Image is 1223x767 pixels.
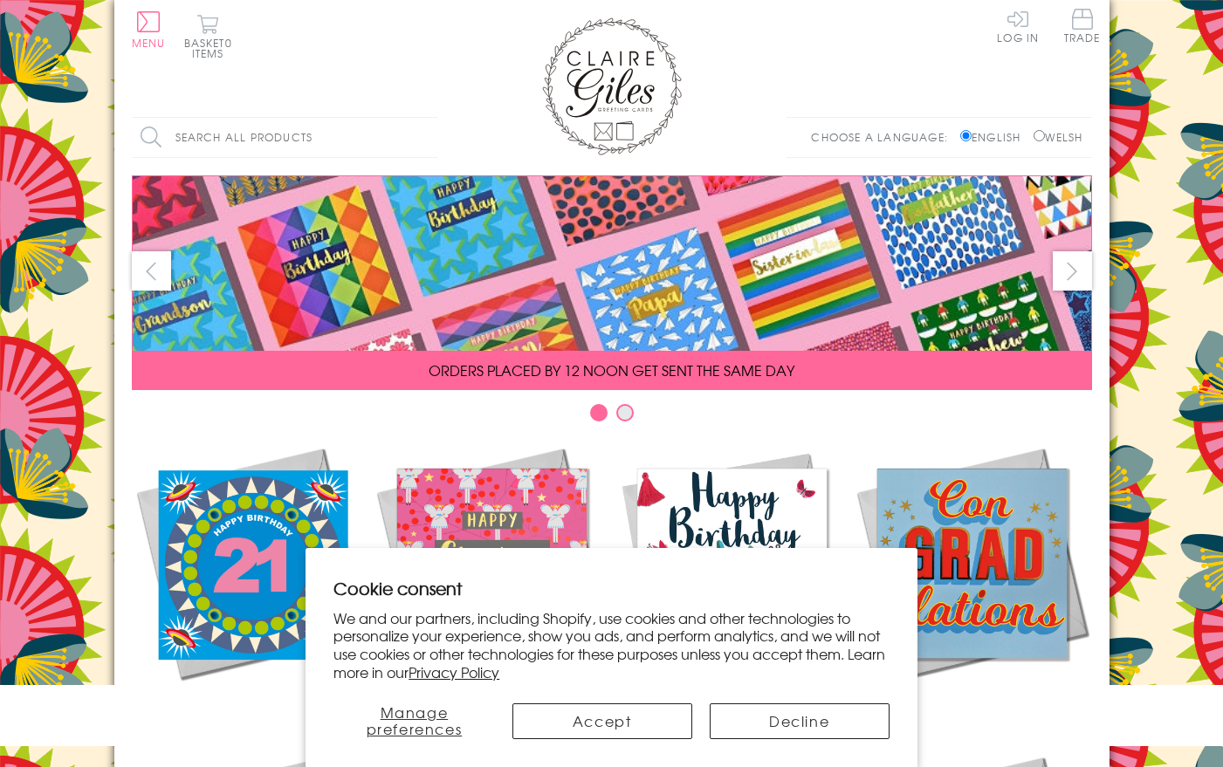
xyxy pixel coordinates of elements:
button: Menu [132,11,166,48]
button: Carousel Page 1 (Current Slide) [590,404,608,421]
span: Menu [132,35,166,51]
a: Trade [1064,9,1101,46]
button: Basket0 items [184,14,232,58]
label: Welsh [1034,129,1083,145]
a: Birthdays [612,443,852,717]
input: Welsh [1034,130,1045,141]
button: prev [132,251,171,291]
p: We and our partners, including Shopify, use cookies and other technologies to personalize your ex... [333,609,890,681]
input: English [960,130,972,141]
a: New Releases [132,443,372,717]
span: ORDERS PLACED BY 12 NOON GET SENT THE SAME DAY [429,360,794,380]
img: Claire Giles Greetings Cards [542,17,682,155]
a: Log In [997,9,1039,43]
span: Trade [1064,9,1101,43]
a: Christmas [372,443,612,717]
button: Decline [710,703,890,739]
h2: Cookie consent [333,576,890,600]
label: English [960,129,1029,145]
input: Search [420,118,437,157]
button: Carousel Page 2 [616,404,634,421]
span: Manage preferences [367,702,463,739]
a: Privacy Policy [409,661,499,682]
button: Manage preferences [333,703,494,739]
a: Academic [852,443,1092,717]
div: Carousel Pagination [132,403,1092,430]
button: next [1053,251,1092,291]
button: Accept [512,703,692,739]
p: Choose a language: [811,129,957,145]
span: 0 items [192,35,232,61]
input: Search all products [132,118,437,157]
